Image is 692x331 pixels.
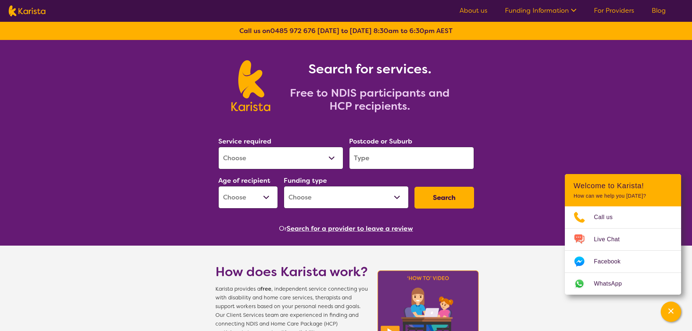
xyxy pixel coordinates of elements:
[279,60,461,78] h1: Search for services.
[661,302,681,322] button: Channel Menu
[565,206,681,295] ul: Choose channel
[349,147,474,169] input: Type
[215,263,368,280] h1: How does Karista work?
[505,6,576,15] a: Funding Information
[594,234,628,245] span: Live Chat
[574,193,672,199] p: How can we help you [DATE]?
[652,6,666,15] a: Blog
[287,223,413,234] button: Search for a provider to leave a review
[565,273,681,295] a: Web link opens in a new tab.
[414,187,474,209] button: Search
[231,60,270,111] img: Karista logo
[460,6,487,15] a: About us
[218,137,271,146] label: Service required
[284,176,327,185] label: Funding type
[279,86,461,113] h2: Free to NDIS participants and HCP recipients.
[349,137,412,146] label: Postcode or Suburb
[594,256,629,267] span: Facebook
[218,176,270,185] label: Age of recipient
[565,174,681,295] div: Channel Menu
[260,286,271,292] b: free
[594,212,622,223] span: Call us
[279,223,287,234] span: Or
[594,278,631,289] span: WhatsApp
[594,6,634,15] a: For Providers
[239,27,453,35] b: Call us on [DATE] to [DATE] 8:30am to 6:30pm AEST
[270,27,316,35] a: 0485 972 676
[574,181,672,190] h2: Welcome to Karista!
[9,5,45,16] img: Karista logo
